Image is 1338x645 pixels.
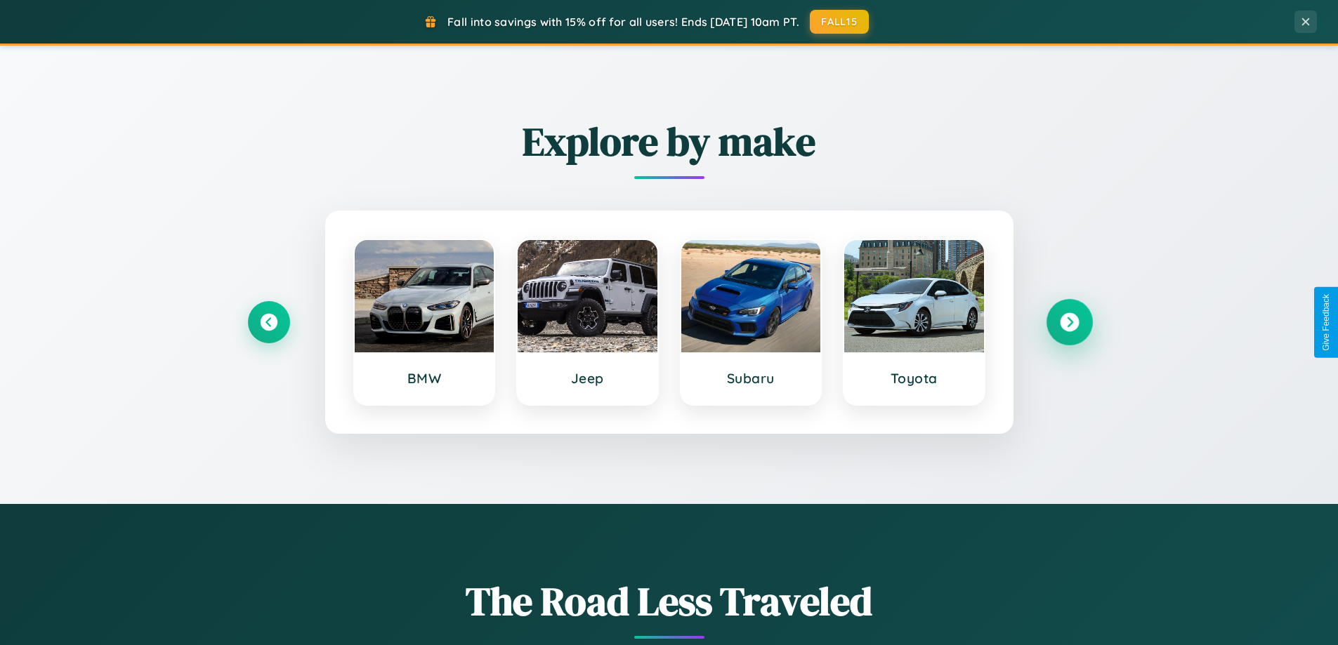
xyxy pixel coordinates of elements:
[532,370,643,387] h3: Jeep
[447,15,799,29] span: Fall into savings with 15% off for all users! Ends [DATE] 10am PT.
[1321,294,1331,351] div: Give Feedback
[810,10,869,34] button: FALL15
[248,574,1091,628] h1: The Road Less Traveled
[695,370,807,387] h3: Subaru
[858,370,970,387] h3: Toyota
[248,114,1091,168] h2: Explore by make
[369,370,480,387] h3: BMW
